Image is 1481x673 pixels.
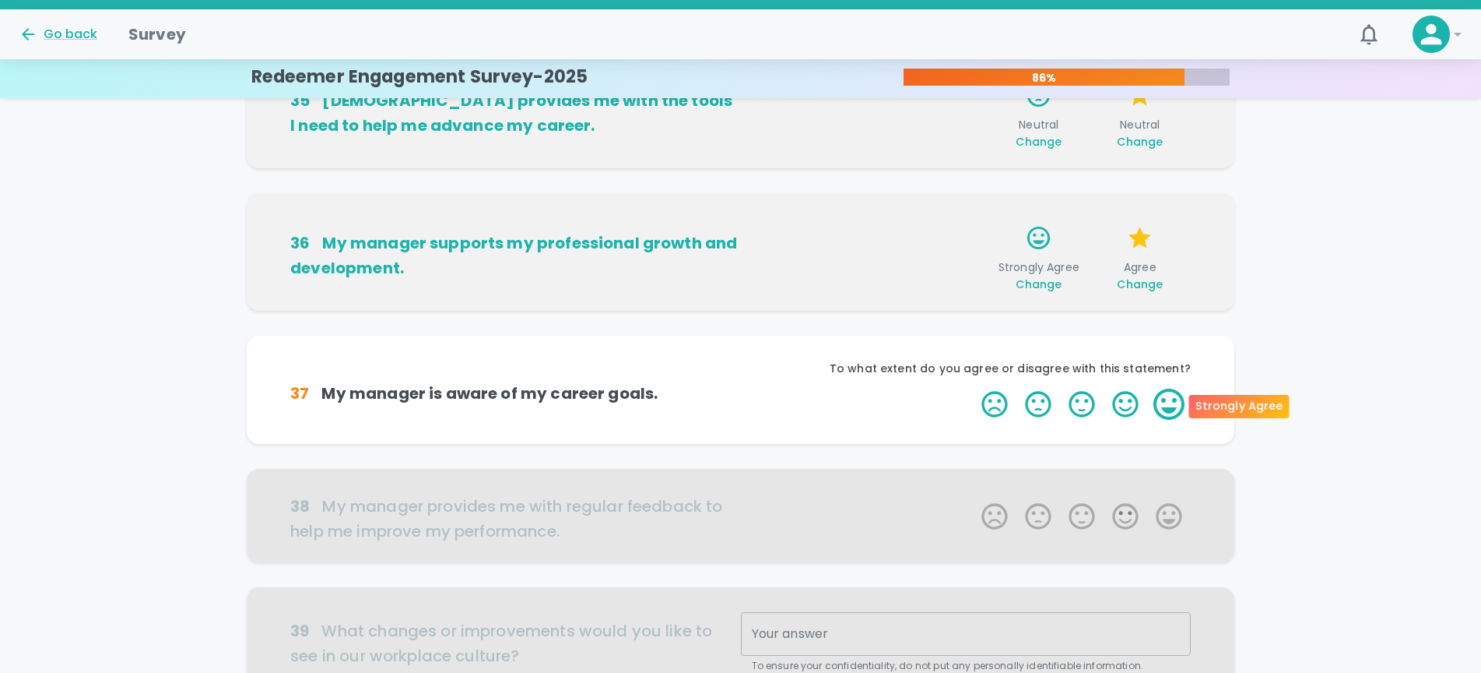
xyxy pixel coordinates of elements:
h6: My manager is aware of my career goals. [290,381,740,406]
div: 35 [290,88,310,113]
span: Agree [1096,259,1184,292]
div: Strongly Agree [1189,395,1290,418]
h6: My manager supports my professional growth and development. [290,231,740,280]
span: Neutral [995,117,1083,150]
div: 36 [290,231,310,255]
span: Change [1117,134,1163,150]
button: Go back [19,25,97,44]
p: 86% [904,70,1184,86]
h6: [DEMOGRAPHIC_DATA] provides me with the tools I need to help me advance my career. [290,88,740,138]
span: Neutral [1096,117,1184,150]
span: Strongly Agree [995,259,1083,292]
h4: Redeemer Engagement Survey-2025 [251,66,588,88]
span: Change [1117,277,1163,292]
span: Change [1016,134,1062,150]
div: 37 [290,381,309,406]
span: Change [1016,277,1062,292]
p: To what extent do you agree or disagree with this statement? [741,361,1191,376]
h1: Survey [128,22,186,47]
